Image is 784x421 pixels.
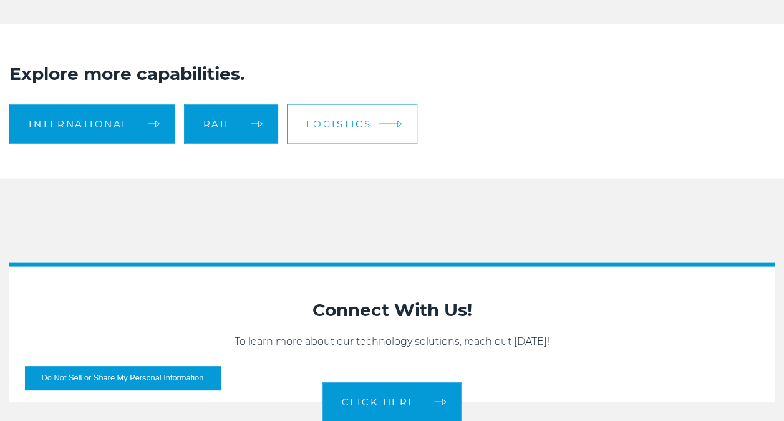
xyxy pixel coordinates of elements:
[22,334,762,349] p: To learn more about our technology solutions, reach out [DATE]!
[306,119,372,129] span: Logistics
[287,104,418,144] a: Logistics arrow arrow
[9,62,775,86] h2: Explore more capabilities.
[29,119,129,129] span: International
[342,397,416,407] span: CLICK HERE
[9,104,175,144] a: International arrow arrow
[397,121,402,128] img: arrow
[22,298,762,322] h2: Connect With Us!
[184,104,278,144] a: Rail arrow arrow
[25,366,220,390] button: Do Not Sell or Share My Personal Information
[203,119,232,129] span: Rail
